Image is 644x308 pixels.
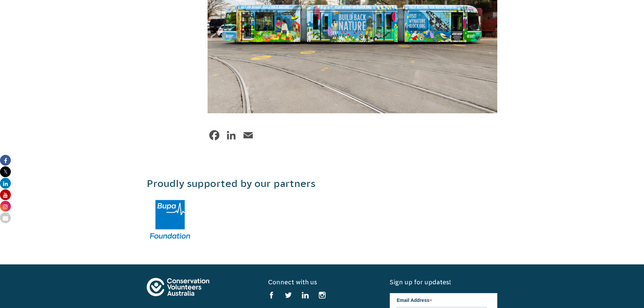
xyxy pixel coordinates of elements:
[147,278,209,296] img: logo-footer.svg
[224,128,238,142] a: LinkedIn
[208,128,221,142] a: Facebook
[268,278,376,286] h5: Connect with us
[390,278,497,286] h5: Sign up for updates!
[397,293,487,306] label: Email Address
[147,177,498,191] h3: Proudly supported by our partners
[241,128,255,142] a: Email
[147,196,193,243] img: Bupa Foundation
